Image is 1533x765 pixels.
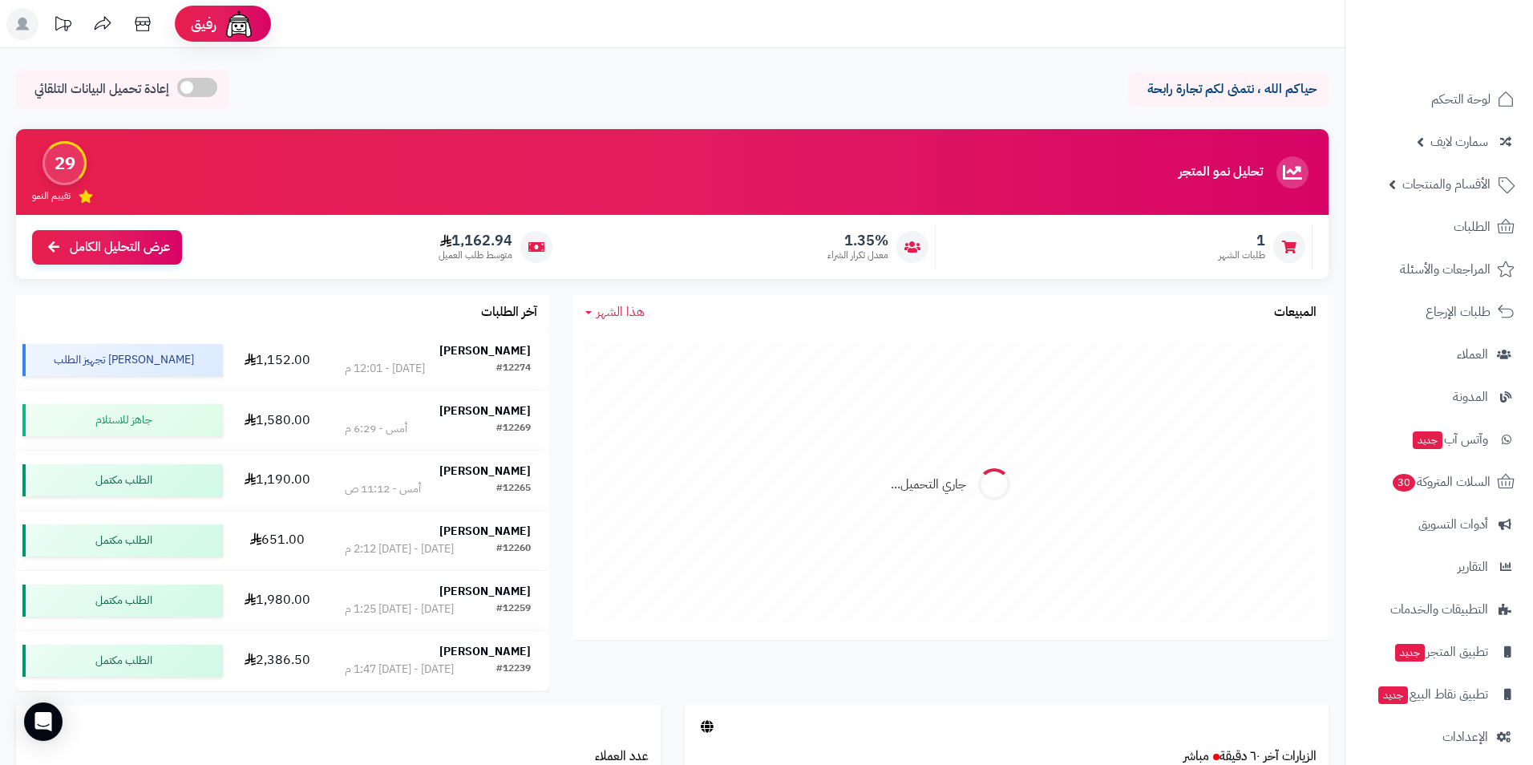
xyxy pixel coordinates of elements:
[229,391,326,450] td: 1,580.00
[229,631,326,690] td: 2,386.50
[1219,249,1265,262] span: طلبات الشهر
[1395,644,1425,662] span: جديد
[496,662,531,678] div: #12239
[1355,590,1523,629] a: التطبيقات والخدمات
[1454,216,1491,238] span: الطلبات
[496,541,531,557] div: #12260
[891,476,966,494] div: جاري التحميل...
[481,306,537,320] h3: آخر الطلبات
[191,14,216,34] span: رفيق
[345,662,454,678] div: [DATE] - [DATE] 1:47 م
[1355,633,1523,671] a: تطبيق المتجرجديد
[439,249,512,262] span: متوسط طلب العميل
[1413,431,1442,449] span: جديد
[585,303,645,322] a: هذا الشهر
[32,230,182,265] a: عرض التحليل الكامل
[496,421,531,437] div: #12269
[439,232,512,249] span: 1,162.94
[1430,131,1488,153] span: سمارت لايف
[1393,641,1488,663] span: تطبيق المتجر
[1355,335,1523,374] a: العملاء
[24,702,63,741] div: Open Intercom Messenger
[1391,471,1491,493] span: السلات المتروكة
[1355,718,1523,756] a: الإعدادات
[1424,42,1518,76] img: logo-2.png
[1355,675,1523,714] a: تطبيق نقاط البيعجديد
[1393,474,1415,492] span: 30
[496,481,531,497] div: #12265
[22,404,223,436] div: جاهز للاستلام
[229,571,326,630] td: 1,980.00
[1355,378,1523,416] a: المدونة
[1458,556,1488,578] span: التقارير
[1418,513,1488,536] span: أدوات التسويق
[1431,88,1491,111] span: لوحة التحكم
[1219,232,1265,249] span: 1
[22,645,223,677] div: الطلب مكتمل
[1400,258,1491,281] span: المراجعات والأسئلة
[223,8,255,40] img: ai-face.png
[439,523,531,540] strong: [PERSON_NAME]
[34,80,169,99] span: إعادة تحميل البيانات التلقائي
[1179,165,1263,180] h3: تحليل نمو المتجر
[1355,505,1523,544] a: أدوات التسويق
[22,464,223,496] div: الطلب مكتمل
[1274,306,1317,320] h3: المبيعات
[496,601,531,617] div: #12259
[229,451,326,510] td: 1,190.00
[345,481,421,497] div: أمس - 11:12 ص
[439,463,531,480] strong: [PERSON_NAME]
[229,330,326,390] td: 1,152.00
[1390,598,1488,621] span: التطبيقات والخدمات
[496,361,531,377] div: #12274
[1355,80,1523,119] a: لوحة التحكم
[1140,80,1317,99] p: حياكم الله ، نتمنى لكم تجارة رابحة
[22,524,223,557] div: الطلب مكتمل
[439,403,531,419] strong: [PERSON_NAME]
[439,342,531,359] strong: [PERSON_NAME]
[597,302,645,322] span: هذا الشهر
[827,232,888,249] span: 1.35%
[1355,463,1523,501] a: السلات المتروكة30
[1457,343,1488,366] span: العملاء
[70,238,170,257] span: عرض التحليل الكامل
[1411,428,1488,451] span: وآتس آب
[22,344,223,376] div: [PERSON_NAME] تجهيز الطلب
[345,421,407,437] div: أمس - 6:29 م
[345,361,425,377] div: [DATE] - 12:01 م
[345,541,454,557] div: [DATE] - [DATE] 2:12 م
[1355,208,1523,246] a: الطلبات
[345,601,454,617] div: [DATE] - [DATE] 1:25 م
[1377,683,1488,706] span: تطبيق نقاط البيع
[42,8,83,44] a: تحديثات المنصة
[1355,293,1523,331] a: طلبات الإرجاع
[229,511,326,570] td: 651.00
[1378,686,1408,704] span: جديد
[827,249,888,262] span: معدل تكرار الشراء
[439,643,531,660] strong: [PERSON_NAME]
[1355,250,1523,289] a: المراجعات والأسئلة
[1453,386,1488,408] span: المدونة
[1355,420,1523,459] a: وآتس آبجديد
[32,189,71,203] span: تقييم النمو
[22,585,223,617] div: الطلب مكتمل
[1426,301,1491,323] span: طلبات الإرجاع
[1402,173,1491,196] span: الأقسام والمنتجات
[1355,548,1523,586] a: التقارير
[1442,726,1488,748] span: الإعدادات
[439,583,531,600] strong: [PERSON_NAME]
